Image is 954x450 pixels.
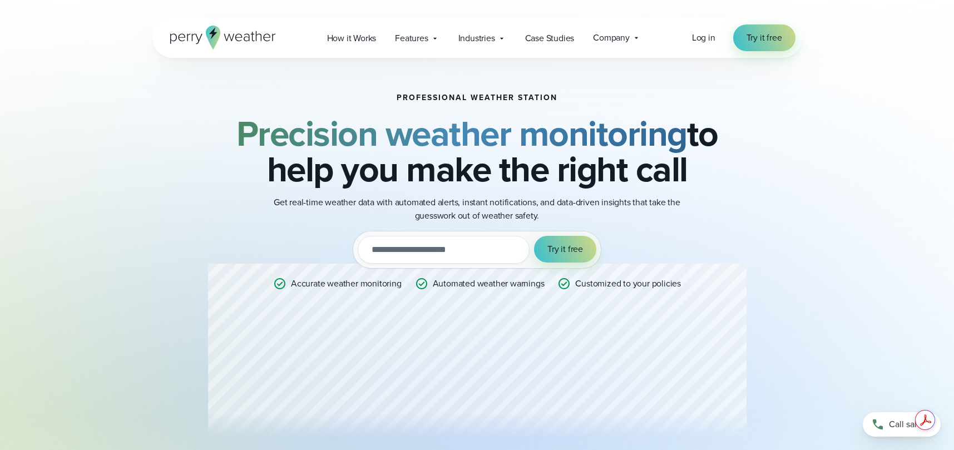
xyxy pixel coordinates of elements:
[433,277,545,290] p: Automated weather warnings
[575,277,681,290] p: Customized to your policies
[889,418,926,431] span: Call sales
[208,116,747,187] h2: to help you make the right call
[593,31,630,44] span: Company
[458,32,495,45] span: Industries
[395,32,428,45] span: Features
[692,31,715,44] a: Log in
[397,93,557,102] h1: Professional Weather Station
[525,32,575,45] span: Case Studies
[516,27,584,50] a: Case Studies
[534,236,596,263] button: Try it free
[318,27,386,50] a: How it Works
[327,32,377,45] span: How it Works
[291,277,402,290] p: Accurate weather monitoring
[547,243,583,256] span: Try it free
[255,196,700,222] p: Get real-time weather data with automated alerts, instant notifications, and data-driven insights...
[747,31,782,44] span: Try it free
[733,24,795,51] a: Try it free
[863,412,941,437] a: Call sales
[236,107,687,160] strong: Precision weather monitoring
